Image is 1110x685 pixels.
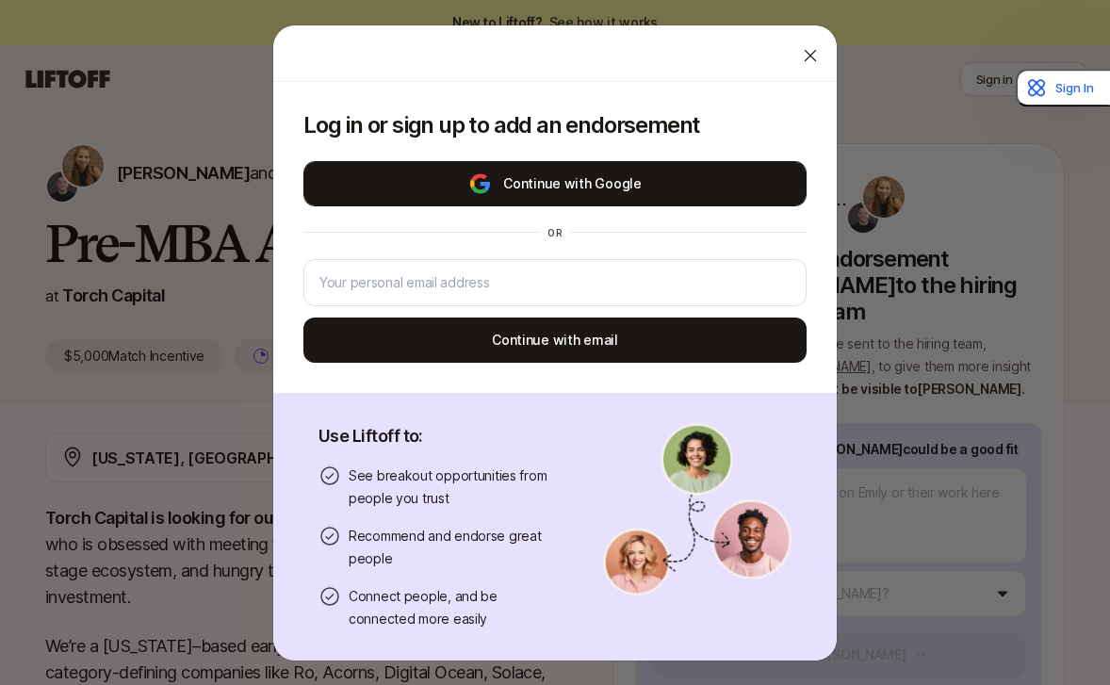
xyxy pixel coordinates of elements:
p: Log in or sign up to add an endorsement [303,112,807,139]
img: google-logo [468,172,492,195]
input: Your personal email address [319,271,791,294]
div: or [540,225,570,240]
img: signup-banner [603,423,792,596]
p: Use Liftoff to: [318,423,558,449]
p: Recommend and endorse great people [349,525,558,570]
p: See breakout opportunities from people you trust [349,465,558,510]
p: Connect people, and be connected more easily [349,585,558,630]
button: Continue with Google [303,161,807,206]
button: Continue with email [303,318,807,363]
